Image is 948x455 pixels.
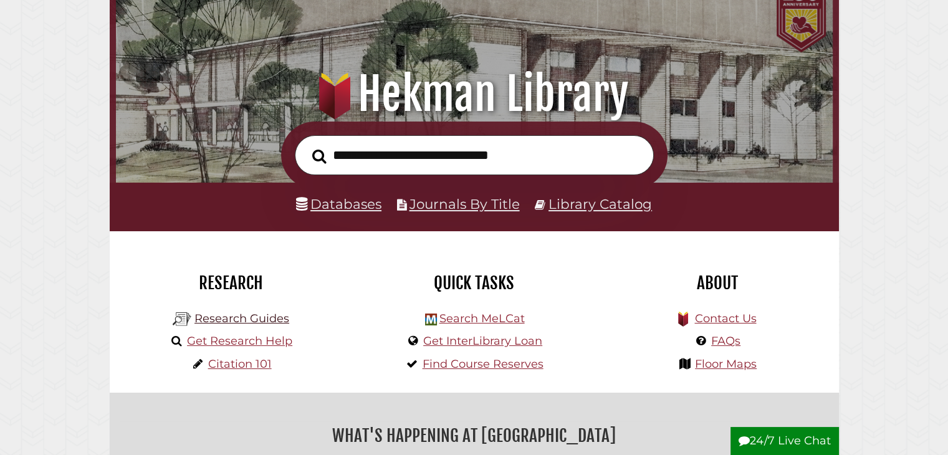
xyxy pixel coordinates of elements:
a: FAQs [711,334,740,348]
h2: What's Happening at [GEOGRAPHIC_DATA] [119,421,830,450]
a: Find Course Reserves [423,357,543,371]
a: Floor Maps [695,357,757,371]
h2: Quick Tasks [362,272,587,294]
h2: About [605,272,830,294]
a: Databases [296,196,381,212]
button: Search [306,145,333,167]
img: Hekman Library Logo [425,314,437,325]
h2: Research [119,272,343,294]
h1: Hekman Library [130,67,818,122]
a: Get InterLibrary Loan [423,334,542,348]
a: Contact Us [694,312,756,325]
a: Search MeLCat [439,312,524,325]
i: Search [312,148,327,163]
a: Get Research Help [187,334,292,348]
img: Hekman Library Logo [173,310,191,328]
a: Research Guides [194,312,289,325]
a: Journals By Title [409,196,520,212]
a: Citation 101 [208,357,272,371]
a: Library Catalog [548,196,652,212]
